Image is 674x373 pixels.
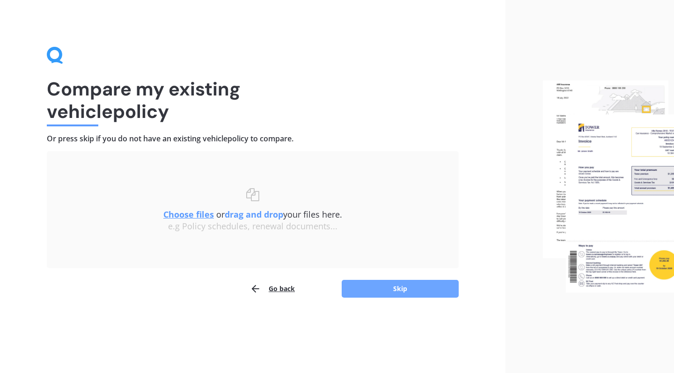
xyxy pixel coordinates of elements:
[543,80,674,292] img: files.webp
[66,221,440,232] div: e.g Policy schedules, renewal documents...
[163,209,342,220] span: or your files here.
[163,209,214,220] u: Choose files
[342,280,459,298] button: Skip
[47,78,459,123] h1: Compare my existing vehicle policy
[225,209,283,220] b: drag and drop
[250,279,295,298] button: Go back
[47,134,459,144] h4: Or press skip if you do not have an existing vehicle policy to compare.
